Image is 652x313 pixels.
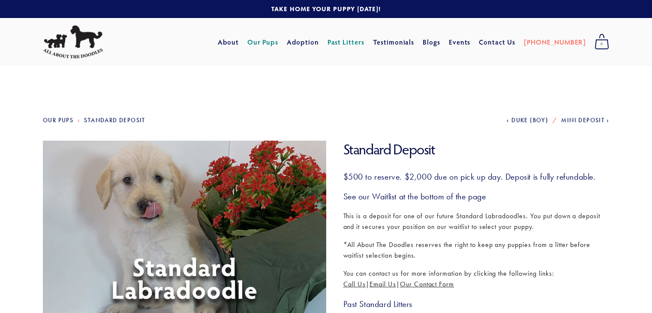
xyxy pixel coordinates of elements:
[511,117,548,124] span: Duke (Boy)
[595,39,609,50] span: 0
[561,117,604,124] span: Mini Deposit
[561,117,609,124] a: Mini Deposit
[590,31,613,53] a: 0 items in cart
[218,34,239,50] a: About
[343,191,610,202] h3: See our Waitlist at the bottom of the page
[343,141,610,158] h1: Standard Deposit
[43,117,73,124] a: Our Pups
[343,298,610,310] h3: Past Standard Litters
[247,34,279,50] a: Our Pups
[479,34,515,50] a: Contact Us
[343,280,366,288] a: Call Us
[43,25,103,59] img: All About The Doodles
[328,37,365,46] a: Past Litters
[449,34,471,50] a: Events
[343,239,610,261] p: *All About The Doodles reserves the right to keep any puppies from a litter before waitlist selec...
[524,34,586,50] a: [PHONE_NUMBER]
[343,211,610,232] p: This is a deposit for one of our future Standard Labradoodles. You put down a deposit and it secu...
[400,280,454,288] a: Our Contact Form
[84,117,145,124] a: Standard Deposit
[343,268,610,290] p: You can contact us for more information by clicking the following links: | |
[373,34,415,50] a: Testimonials
[287,34,319,50] a: Adoption
[507,117,548,124] a: Duke (Boy)
[370,280,396,288] a: Email Us
[423,34,440,50] a: Blogs
[343,171,610,182] h3: $500 to reserve. $2,000 due on pick up day. Deposit is fully refundable.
